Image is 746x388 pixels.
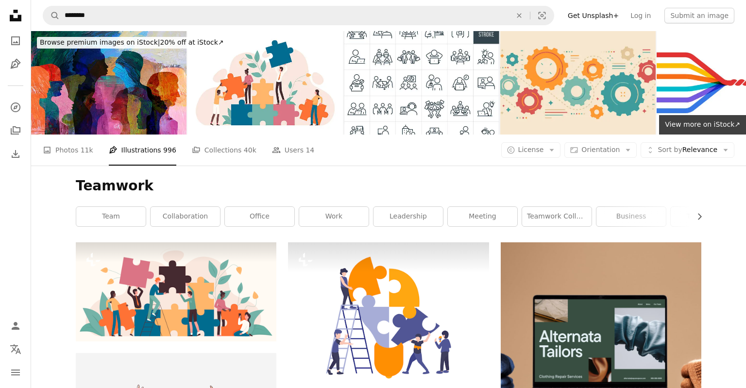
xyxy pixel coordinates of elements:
[658,145,717,155] span: Relevance
[6,144,25,164] a: Download History
[6,121,25,140] a: Collections
[40,38,224,46] span: 20% off at iStock ↗
[659,115,746,135] a: View more on iStock↗
[518,146,544,153] span: License
[192,135,256,166] a: Collections 40k
[564,142,637,158] button: Orientation
[664,8,734,23] button: Submit an image
[272,135,315,166] a: Users 14
[288,313,489,322] a: People connecting puzzle elements to build a light bulb. Vector illustration business concept. Te...
[244,145,256,155] span: 40k
[76,242,276,341] img: Community of business people building teamwork and cooperation. Cartoon corporate tiny characters...
[43,6,60,25] button: Search Unsplash
[76,207,146,226] a: team
[596,207,666,226] a: business
[43,135,93,166] a: Photos 11k
[6,339,25,359] button: Language
[225,207,294,226] a: office
[344,31,499,135] img: Business People At Work Thin Line Icons - Editable Stroke
[299,207,369,226] a: work
[187,31,343,135] img: Teamwork and startup concept in flat vector with a giant puzzle, symbolizing collaboration, team ...
[641,142,734,158] button: Sort byRelevance
[31,31,233,54] a: Browse premium images on iStock|20% off at iStock↗
[671,207,740,226] a: team work
[6,98,25,117] a: Explore
[151,207,220,226] a: collaboration
[305,145,314,155] span: 14
[6,316,25,336] a: Log in / Sign up
[6,31,25,51] a: Photos
[691,207,701,226] button: scroll list to the right
[448,207,517,226] a: meeting
[6,54,25,74] a: Illustrations
[76,177,701,195] h1: Teamwork
[373,207,443,226] a: leadership
[31,31,186,135] img: Group of diverse people talking, chatting, bonding
[509,6,530,25] button: Clear
[76,287,276,296] a: Community of business people building teamwork and cooperation. Cartoon corporate tiny characters...
[658,146,682,153] span: Sort by
[530,6,554,25] button: Visual search
[500,31,656,135] img: Gear Machinery Process Modern Shapes Design
[522,207,592,226] a: teamwork collaboration
[43,6,554,25] form: Find visuals sitewide
[625,8,657,23] a: Log in
[6,363,25,382] button: Menu
[562,8,625,23] a: Get Unsplash+
[40,38,160,46] span: Browse premium images on iStock |
[6,6,25,27] a: Home — Unsplash
[581,146,620,153] span: Orientation
[501,142,561,158] button: License
[665,120,740,128] span: View more on iStock ↗
[81,145,93,155] span: 11k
